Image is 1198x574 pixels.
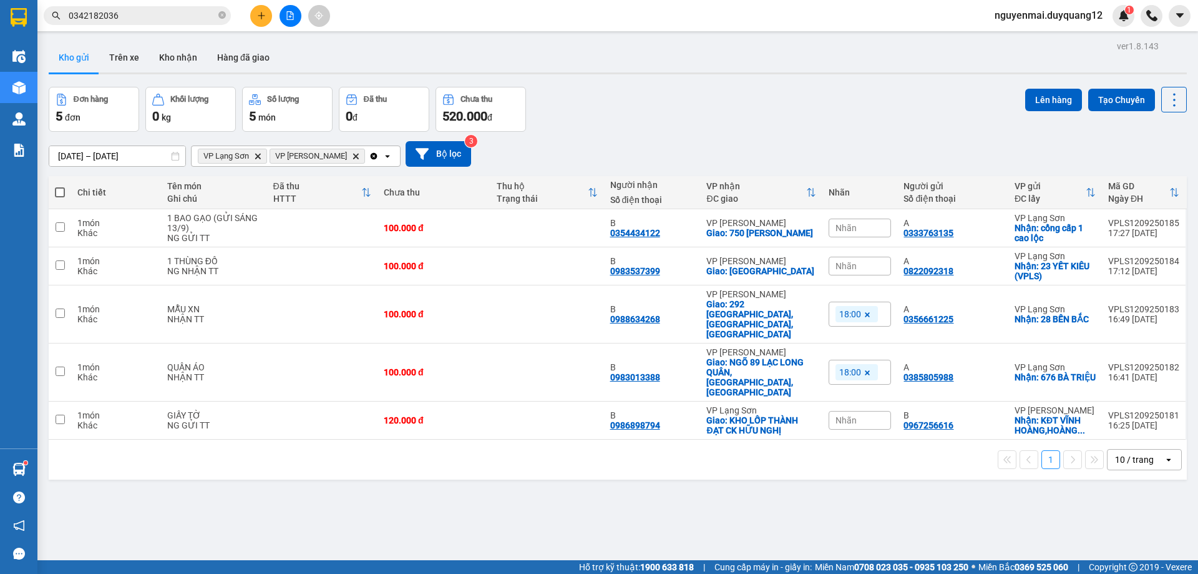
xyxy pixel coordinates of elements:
span: Miền Bắc [978,560,1068,574]
div: VPLS1209250183 [1108,304,1179,314]
div: 17:12 [DATE] [1108,266,1179,276]
button: Lên hàng [1025,89,1082,111]
div: Giao: 292 TÂY SƠN,ĐỐNG ĐA,HÀ NỘI [706,299,816,339]
div: 1 món [77,256,154,266]
div: ver 1.8.143 [1117,39,1159,53]
span: Nhãn [835,261,857,271]
th: Toggle SortBy [490,176,603,209]
span: caret-down [1174,10,1186,21]
span: đ [487,112,492,122]
svg: Delete [352,152,359,160]
div: Đã thu [364,95,387,104]
svg: Clear all [369,151,379,161]
div: Nhận: 676 BÀ TRIỆU [1015,372,1096,382]
span: close-circle [218,11,226,19]
div: VP Lạng Sơn [1015,304,1096,314]
button: Bộ lọc [406,141,471,167]
svg: Delete [254,152,261,160]
div: Nhận: 28 BẾN BẮC [1015,314,1096,324]
img: logo-vxr [11,8,27,27]
span: Nhãn [835,415,857,425]
div: 0333763135 [903,228,953,238]
div: B [903,410,1001,420]
button: Tạo Chuyến [1088,89,1155,111]
span: Hỗ trợ kỹ thuật: [579,560,694,574]
div: 0983013388 [610,372,660,382]
div: A [903,218,1001,228]
div: Giao: NGÕ 89 LẠC LONG QUÂN,TÂY HỒ,HÀ NỘI [706,357,816,397]
div: HTTT [273,194,361,204]
div: Giao: KHO LỐP THÀNH ĐẠT CK HỮU NGHỊ [706,415,816,435]
img: warehouse-icon [12,112,26,126]
div: VPLS1209250184 [1108,256,1179,266]
span: VP Lạng Sơn [203,151,249,161]
img: solution-icon [12,144,26,157]
th: Toggle SortBy [1008,176,1102,209]
div: 1 THÙNG ĐỒ [167,256,261,266]
div: 0988634268 [610,314,660,324]
span: nguyenmai.duyquang12 [985,7,1113,23]
button: Đơn hàng5đơn [49,87,139,132]
button: Hàng đã giao [207,42,280,72]
div: 1 món [77,362,154,372]
div: Khác [77,228,154,238]
span: 5 [249,109,256,124]
span: VP Minh Khai, close by backspace [270,149,365,164]
div: 0986898794 [610,420,660,430]
div: B [610,256,694,266]
div: Đã thu [273,181,361,191]
div: A [903,304,1001,314]
strong: 0708 023 035 - 0935 103 250 [854,562,968,572]
div: VP [PERSON_NAME] [706,347,816,357]
div: 120.000 đ [384,415,484,425]
svg: open [1164,455,1174,465]
div: VP Lạng Sơn [1015,213,1096,223]
div: Khối lượng [170,95,208,104]
sup: 1 [1125,6,1134,14]
div: Khác [77,266,154,276]
span: notification [13,520,25,532]
span: món [258,112,276,122]
span: plus [257,11,266,20]
div: Giao: 750 Kim Giang [706,228,816,238]
span: close-circle [218,10,226,22]
div: B [610,362,694,372]
button: Khối lượng0kg [145,87,236,132]
button: 1 [1041,450,1060,469]
div: A [903,362,1001,372]
div: Người nhận [610,180,694,190]
div: VP Lạng Sơn [1015,362,1096,372]
div: NG GỬI TT [167,233,261,243]
img: warehouse-icon [12,50,26,63]
span: ... [1078,425,1085,435]
div: MẪU XN [167,304,261,314]
div: NHẬN TT [167,314,261,324]
sup: 1 [24,461,27,465]
span: 1 [1127,6,1131,14]
button: Đã thu0đ [339,87,429,132]
span: đ [353,112,358,122]
div: 1 BAO GẠO (GỬI SÁNG 13/9) [167,213,261,233]
span: file-add [286,11,295,20]
th: Toggle SortBy [700,176,822,209]
span: kg [162,112,171,122]
span: | [703,560,705,574]
div: NHẬN TT [167,372,261,382]
div: Số điện thoại [903,194,1001,204]
div: A [903,256,1001,266]
div: 0385805988 [903,372,953,382]
div: VP [PERSON_NAME] [706,218,816,228]
div: 100.000 đ [384,223,484,233]
div: 16:49 [DATE] [1108,314,1179,324]
div: Trạng thái [497,194,587,204]
img: warehouse-icon [12,81,26,94]
div: VP [PERSON_NAME] [1015,405,1096,415]
div: VP Lạng Sơn [706,405,816,415]
div: QUẦN ÁO [167,362,261,372]
img: warehouse-icon [12,463,26,476]
div: 10 / trang [1115,453,1154,466]
div: 100.000 đ [384,309,484,319]
div: GIẤY TỜ [167,410,261,420]
div: Khác [77,314,154,324]
button: Số lượng5món [242,87,333,132]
